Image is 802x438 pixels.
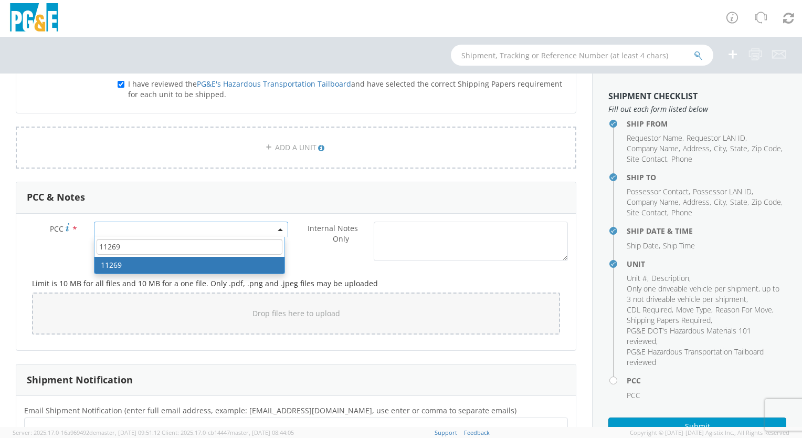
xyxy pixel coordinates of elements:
span: Email Shipment Notification (enter full email address, example: jdoe01@agistix.com, use enter or ... [24,405,516,415]
span: State [730,143,747,153]
li: , [627,315,712,326]
span: Requestor LAN ID [687,133,745,143]
span: Ship Time [663,241,695,251]
h3: Shipment Notification [27,375,133,385]
span: City [714,143,726,153]
li: , [752,197,783,207]
li: , [627,284,784,305]
span: Server: 2025.17.0-16a969492de [13,429,160,436]
button: Submit [608,418,786,435]
h4: Unit [627,260,786,268]
span: Site Contact [627,207,667,217]
span: Client: 2025.17.0-cb14447 [162,429,294,436]
li: , [683,143,711,154]
span: master, [DATE] 09:51:12 [96,429,160,436]
span: Requestor Name [627,133,682,143]
span: Fill out each form listed below [608,104,786,114]
span: Possessor Contact [627,186,689,196]
span: PCC [627,390,640,400]
span: State [730,197,747,207]
li: , [676,305,713,315]
li: , [730,197,749,207]
a: ADD A UNIT [16,127,576,169]
span: PCC [50,224,64,234]
li: 11269 [94,257,284,274]
li: , [627,273,649,284]
li: , [627,133,684,143]
li: , [627,197,680,207]
li: , [752,143,783,154]
h4: Ship Date & Time [627,227,786,235]
span: Description [651,273,689,283]
span: Company Name [627,143,679,153]
li: , [714,143,727,154]
a: Feedback [464,429,490,436]
span: Reason For Move [715,305,772,315]
span: I have reviewed the and have selected the correct Shipping Papers requirement for each unit to be... [128,79,562,99]
li: , [683,197,711,207]
input: I have reviewed thePG&E's Hazardous Transportation Tailboardand have selected the correct Shippin... [118,81,124,88]
li: , [627,143,680,154]
h4: Ship From [627,120,786,128]
img: pge-logo-06675f144f4cfa6a6814.png [8,3,60,34]
li: , [651,273,691,284]
li: , [627,241,660,251]
li: , [627,186,690,197]
li: , [715,305,774,315]
h4: Ship To [627,173,786,181]
span: PG&E Hazardous Transportation Tailboard reviewed [627,347,764,367]
span: Zip Code [752,143,781,153]
span: Internal Notes Only [308,223,358,244]
span: Copyright © [DATE]-[DATE] Agistix Inc., All Rights Reserved [630,429,789,437]
span: Phone [671,154,692,164]
li: , [693,186,753,197]
input: Shipment, Tracking or Reference Number (at least 4 chars) [451,45,713,66]
li: , [627,305,673,315]
span: Zip Code [752,197,781,207]
span: Site Contact [627,154,667,164]
h3: PCC & Notes [27,192,85,203]
a: PG&E's Hazardous Transportation Tailboard [197,79,351,89]
span: City [714,197,726,207]
span: Address [683,143,710,153]
span: master, [DATE] 08:44:05 [230,429,294,436]
li: , [714,197,727,207]
li: , [627,207,669,218]
span: CDL Required [627,305,672,315]
span: Address [683,197,710,207]
li: , [627,326,784,347]
span: Ship Date [627,241,659,251]
a: Support [435,429,457,436]
strong: Shipment Checklist [608,90,698,102]
span: Unit # [627,273,647,283]
li: , [730,143,749,154]
li: , [627,154,669,164]
span: Phone [671,207,692,217]
h4: PCC [627,377,786,384]
span: Shipping Papers Required [627,315,711,325]
span: Move Type [676,305,711,315]
span: Possessor LAN ID [693,186,752,196]
span: Drop files here to upload [252,308,340,318]
span: Only one driveable vehicle per shipment, up to 3 not driveable vehicle per shipment [627,284,779,304]
span: Company Name [627,197,679,207]
h5: Limit is 10 MB for all files and 10 MB for a one file. Only .pdf, .png and .jpeg files may be upl... [32,279,560,287]
span: PG&E DOT's Hazardous Materials 101 reviewed [627,326,751,346]
li: , [687,133,747,143]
